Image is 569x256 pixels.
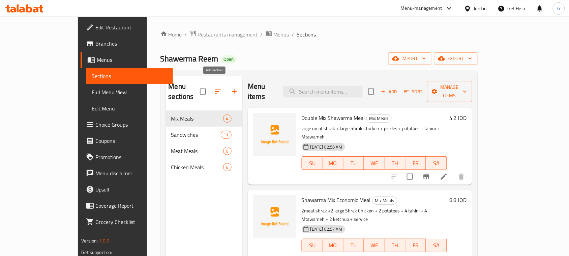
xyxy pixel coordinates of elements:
[266,30,289,39] a: Menus
[367,240,382,250] span: WE
[427,81,472,102] button: Manage items
[408,158,423,168] span: FR
[380,88,398,96] span: Add
[305,240,320,250] span: SU
[450,113,467,123] h6: 4.2 JOD
[302,195,371,205] span: Shawarma Mix Economic Meal
[221,55,237,63] div: Open
[367,114,391,122] span: Mix Meals
[95,169,168,177] span: Menu disclaimer
[474,5,487,12] div: Jordan
[406,156,426,170] button: FR
[92,104,168,112] span: Edit Menu
[95,202,168,210] span: Coverage Report
[404,88,423,96] span: Sort
[253,113,296,156] img: Double Mix Shawarma Meal
[274,30,289,39] span: Menus
[171,163,223,171] span: Chicken Meals
[343,239,364,252] button: TU
[440,54,472,63] span: export
[308,226,345,232] span: [DATE] 02:57 AM
[378,86,400,97] span: Add item
[81,181,173,198] a: Upsell
[367,158,382,168] span: WE
[401,4,442,12] div: Menu-management
[325,240,340,250] span: MO
[323,239,343,252] button: MO
[385,239,405,252] button: TH
[81,149,173,165] a: Promotions
[81,165,173,181] a: Menu disclaimer
[81,19,173,35] a: Edit Restaurant
[346,158,361,168] span: TU
[364,84,378,99] span: Select section
[418,169,435,185] button: Branch-specific-item
[302,239,323,252] button: SU
[221,56,237,62] span: Open
[81,52,173,68] a: Menus
[385,156,405,170] button: TH
[261,30,263,39] li: /
[92,72,168,80] span: Sections
[95,40,168,48] span: Branches
[171,114,223,123] span: Mix Meals
[394,54,426,63] span: import
[400,86,427,97] span: Sort items
[302,124,447,141] p: large meat shrak + large Shrak Chicken + pickles + potatoes + tahini + Mtawameh
[223,147,232,155] div: items
[372,197,397,205] div: Mix Meals
[166,127,242,143] div: Sandwiches11
[223,163,232,171] div: items
[95,137,168,145] span: Coupons
[440,173,448,181] a: Edit menu item
[408,240,423,250] span: FR
[190,30,258,39] a: Restaurants management
[81,198,173,214] a: Coverage Report
[95,23,168,31] span: Edit Restaurant
[171,131,221,139] span: Sandwiches
[95,185,168,194] span: Upsell
[210,83,226,100] span: Sort sections
[292,30,294,39] li: /
[429,158,444,168] span: SA
[196,84,210,99] span: Select all sections
[378,86,400,97] button: Add
[169,81,200,102] h2: Menu sections
[253,195,296,238] img: Shawarma Mix Economic Meal
[450,195,467,205] h6: 8.8 JOD
[403,170,417,184] span: Select to update
[323,156,343,170] button: MO
[426,156,447,170] button: SA
[364,239,385,252] button: WE
[364,156,385,170] button: WE
[305,158,320,168] span: SU
[81,214,173,230] a: Grocery Checklist
[86,100,173,117] a: Edit Menu
[557,5,560,12] span: G
[81,236,98,245] span: Version:
[346,240,361,250] span: TU
[223,148,231,154] span: 6
[248,81,275,102] h2: Menu items
[86,84,173,100] a: Full Menu View
[372,197,397,205] span: Mix Meals
[402,86,424,97] button: Sort
[302,113,365,123] span: Double Mix Shawarma Meal
[325,158,340,168] span: MO
[81,133,173,149] a: Coupons
[388,52,431,65] button: import
[426,239,447,252] button: SA
[171,147,223,155] span: Meat Meals
[406,239,426,252] button: FR
[97,56,168,64] span: Menus
[343,156,364,170] button: TU
[166,143,242,159] div: Meat Meals6
[223,114,232,123] div: items
[81,117,173,133] a: Choice Groups
[166,159,242,175] div: Chicken Meals6
[166,110,242,127] div: Mix Meals4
